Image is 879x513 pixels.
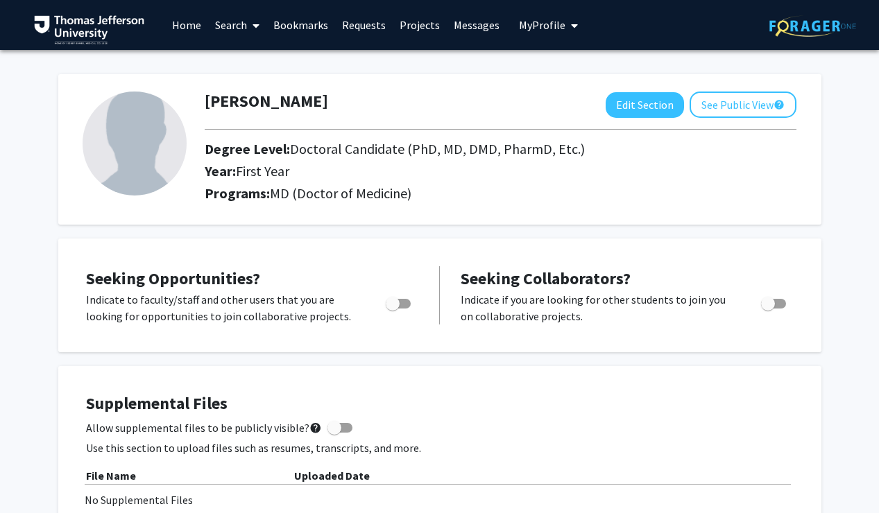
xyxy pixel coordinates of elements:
[236,162,289,180] span: First Year
[205,92,328,112] h1: [PERSON_NAME]
[309,419,322,436] mat-icon: help
[266,1,335,49] a: Bookmarks
[519,18,565,32] span: My Profile
[393,1,447,49] a: Projects
[86,394,794,414] h4: Supplemental Files
[10,451,59,503] iframe: Chat
[290,140,585,157] span: Doctoral Candidate (PhD, MD, DMD, PharmD, Etc.)
[205,141,690,157] h2: Degree Level:
[86,419,322,436] span: Allow supplemental files to be publicly visible?
[294,469,370,482] b: Uploaded Date
[769,15,856,37] img: ForagerOne Logo
[86,469,136,482] b: File Name
[774,96,785,113] mat-icon: help
[606,92,684,118] button: Edit Section
[85,492,795,508] div: No Supplemental Files
[86,440,794,456] p: Use this section to upload files such as resumes, transcripts, and more.
[335,1,393,49] a: Requests
[205,163,690,180] h2: Year:
[461,268,631,289] span: Seeking Collaborators?
[83,92,187,195] img: Profile Picture
[756,291,794,312] div: Toggle
[270,184,411,202] span: MD (Doctor of Medicine)
[205,185,796,202] h2: Programs:
[690,92,796,118] button: See Public View
[86,268,260,289] span: Seeking Opportunities?
[165,1,208,49] a: Home
[86,291,359,324] p: Indicate to faculty/staff and other users that you are looking for opportunities to join collabor...
[34,15,145,44] img: Thomas Jefferson University Logo
[461,291,735,324] p: Indicate if you are looking for other students to join you on collaborative projects.
[208,1,266,49] a: Search
[447,1,506,49] a: Messages
[380,291,418,312] div: Toggle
